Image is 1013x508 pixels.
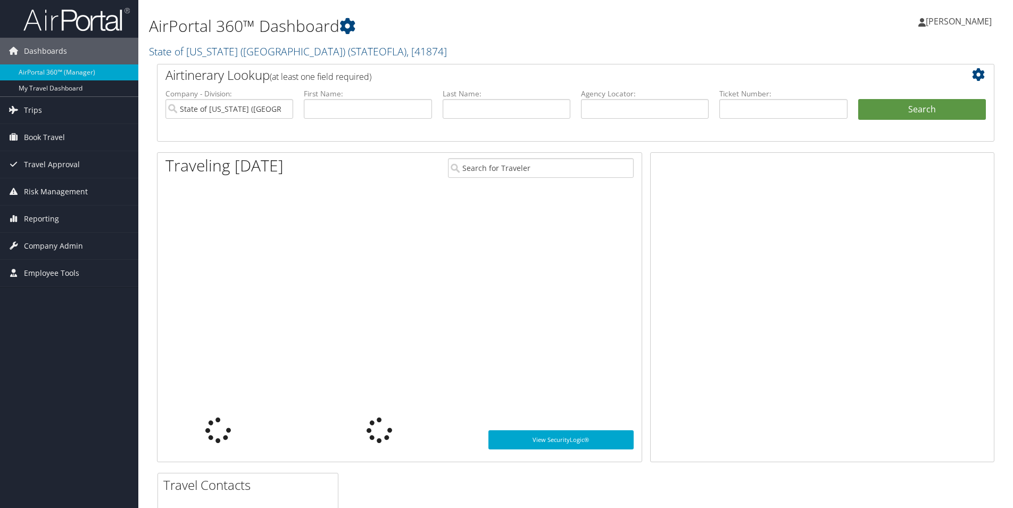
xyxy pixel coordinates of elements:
[443,88,570,99] label: Last Name:
[165,88,293,99] label: Company - Division:
[24,124,65,151] span: Book Travel
[149,15,718,37] h1: AirPortal 360™ Dashboard
[858,99,986,120] button: Search
[581,88,709,99] label: Agency Locator:
[488,430,634,449] a: View SecurityLogic®
[24,233,83,259] span: Company Admin
[926,15,992,27] span: [PERSON_NAME]
[304,88,431,99] label: First Name:
[406,44,447,59] span: , [ 41874 ]
[24,178,88,205] span: Risk Management
[719,88,847,99] label: Ticket Number:
[163,476,338,494] h2: Travel Contacts
[165,154,284,177] h1: Traveling [DATE]
[24,151,80,178] span: Travel Approval
[149,44,447,59] a: State of [US_STATE] ([GEOGRAPHIC_DATA])
[270,71,371,83] span: (at least one field required)
[918,5,1002,37] a: [PERSON_NAME]
[348,44,406,59] span: ( STATEOFLA )
[448,158,634,178] input: Search for Traveler
[23,7,130,32] img: airportal-logo.png
[24,38,67,64] span: Dashboards
[24,97,42,124] span: Trips
[24,206,59,232] span: Reporting
[165,66,916,84] h2: Airtinerary Lookup
[24,260,79,286] span: Employee Tools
